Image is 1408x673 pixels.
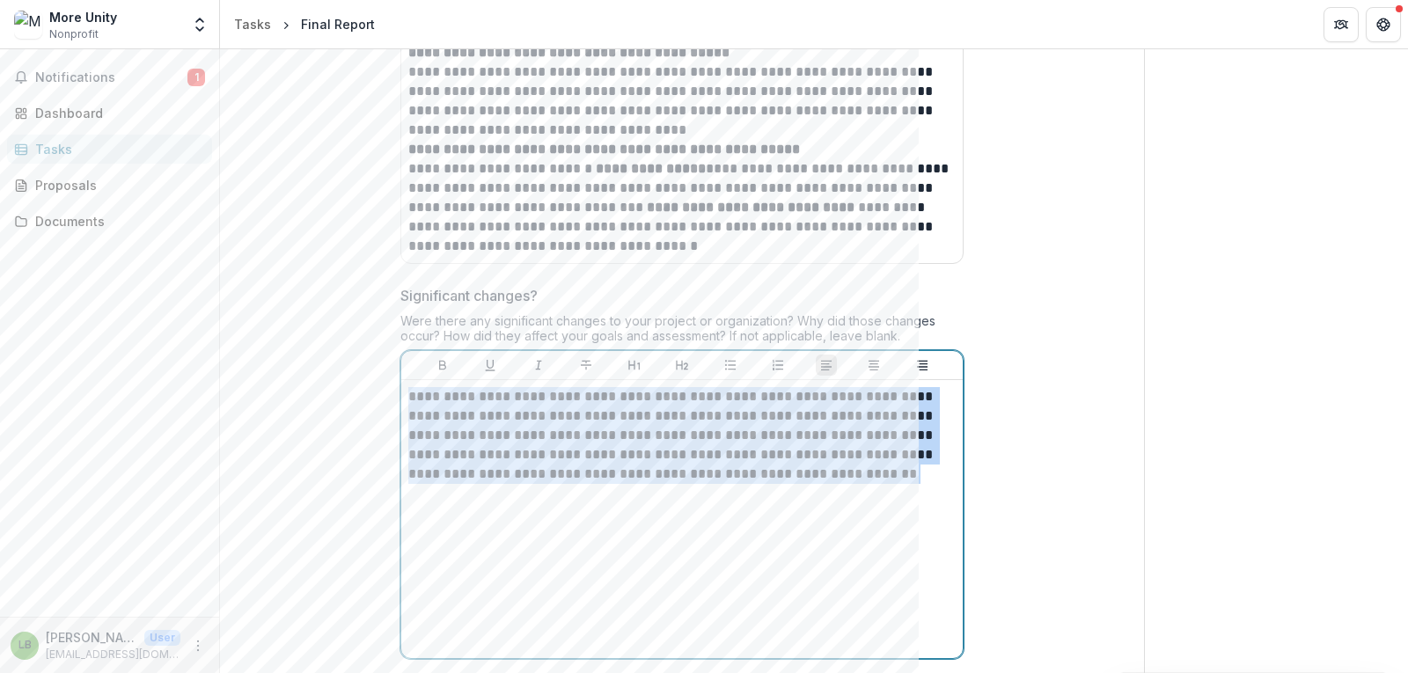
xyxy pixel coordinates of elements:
div: Lauren Beachom [18,640,32,651]
div: Proposals [35,176,198,194]
button: Bullet List [720,355,741,376]
button: Bold [432,355,453,376]
p: [PERSON_NAME] [46,628,137,647]
nav: breadcrumb [227,11,382,37]
p: Significant changes? [400,285,538,306]
div: Tasks [35,140,198,158]
button: Notifications1 [7,63,212,91]
button: More [187,635,209,656]
p: [EMAIL_ADDRESS][DOMAIN_NAME] [46,647,180,662]
a: Proposals [7,171,212,200]
img: More Unity [14,11,42,39]
button: Partners [1324,7,1359,42]
span: 1 [187,69,205,86]
span: Notifications [35,70,187,85]
button: Heading 1 [624,355,645,376]
button: Align Center [863,355,884,376]
a: Tasks [7,135,212,164]
button: Align Left [816,355,837,376]
button: Heading 2 [671,355,693,376]
div: Tasks [234,15,271,33]
p: User [144,630,180,646]
button: Align Right [912,355,933,376]
a: Documents [7,207,212,236]
button: Get Help [1366,7,1401,42]
button: Ordered List [767,355,788,376]
a: Tasks [227,11,278,37]
button: Italicize [528,355,549,376]
a: Dashboard [7,99,212,128]
span: Nonprofit [49,26,99,42]
button: Strike [576,355,597,376]
div: Dashboard [35,104,198,122]
div: More Unity [49,8,117,26]
button: Open entity switcher [187,7,212,42]
div: Were there any significant changes to your project or organization? Why did those changes occur? ... [400,313,964,350]
div: Final Report [301,15,375,33]
button: Underline [480,355,501,376]
div: Documents [35,212,198,230]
